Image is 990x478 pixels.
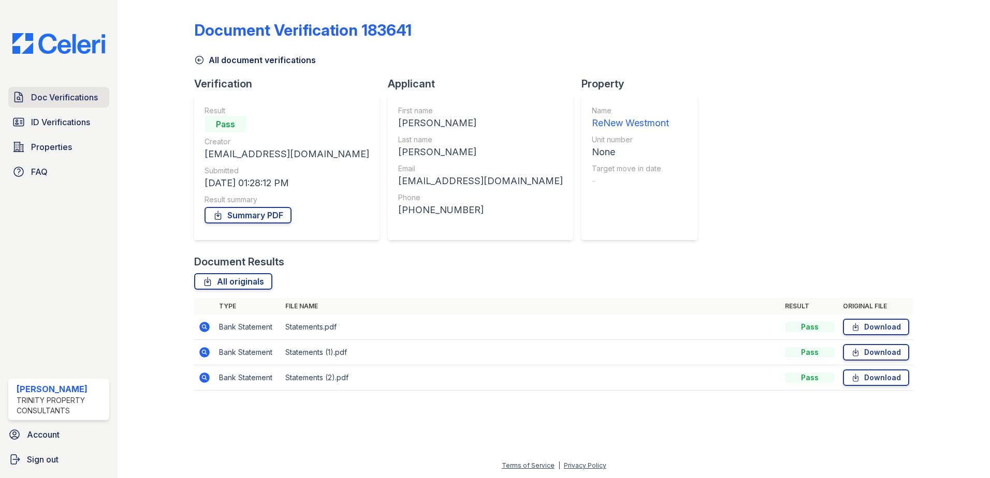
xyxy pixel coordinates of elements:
th: File name [281,298,781,315]
td: Statements (1).pdf [281,340,781,365]
div: Submitted [205,166,369,176]
div: Phone [398,192,563,203]
div: Email [398,163,563,174]
div: [DATE] 01:28:12 PM [205,176,369,190]
div: Pass [785,322,835,332]
td: Bank Statement [215,365,281,391]
div: Pass [785,347,835,357]
span: ID Verifications [31,116,90,128]
div: Pass [785,372,835,383]
div: Target move in date [592,163,669,174]
div: [EMAIL_ADDRESS][DOMAIN_NAME] [205,147,369,161]
span: FAQ [31,166,48,178]
div: Pass [205,116,246,132]
div: Document Verification 183641 [194,21,412,39]
div: [EMAIL_ADDRESS][DOMAIN_NAME] [398,174,563,188]
a: FAQ [8,161,109,182]
th: Type [215,298,281,315]
a: Terms of Service [502,461,555,469]
a: Summary PDF [205,207,292,223]
div: Unit number [592,135,669,145]
div: | [558,461,560,469]
td: Statements.pdf [281,315,781,340]
div: Property [581,77,706,91]
img: CE_Logo_Blue-a8612792a0a2168367f1c8372b55b34899dd931a85d93a1a3d3e32e68fde9ad4.png [4,33,113,54]
div: None [592,145,669,159]
div: ReNew Westmont [592,116,669,130]
a: Doc Verifications [8,87,109,108]
span: Properties [31,141,72,153]
div: [PERSON_NAME] [398,116,563,130]
a: Download [843,319,909,335]
th: Result [781,298,839,315]
div: Creator [205,137,369,147]
td: Bank Statement [215,315,281,340]
a: Sign out [4,449,113,470]
a: Download [843,344,909,361]
a: Account [4,424,113,445]
div: Result [205,106,369,116]
span: Doc Verifications [31,91,98,103]
a: All originals [194,273,272,290]
th: Original file [839,298,913,315]
div: First name [398,106,563,116]
a: Download [843,369,909,386]
td: Statements (2).pdf [281,365,781,391]
div: Document Results [194,255,284,269]
span: Account [27,428,60,441]
div: Applicant [388,77,581,91]
div: - [592,174,669,188]
a: Properties [8,137,109,157]
a: Privacy Policy [564,461,606,469]
div: Name [592,106,669,116]
div: Last name [398,135,563,145]
div: [PHONE_NUMBER] [398,203,563,217]
a: Name ReNew Westmont [592,106,669,130]
div: Trinity Property Consultants [17,395,105,416]
a: All document verifications [194,54,316,66]
div: Result summary [205,195,369,205]
div: Verification [194,77,388,91]
a: ID Verifications [8,112,109,132]
td: Bank Statement [215,340,281,365]
div: [PERSON_NAME] [17,383,105,395]
div: [PERSON_NAME] [398,145,563,159]
span: Sign out [27,453,59,466]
